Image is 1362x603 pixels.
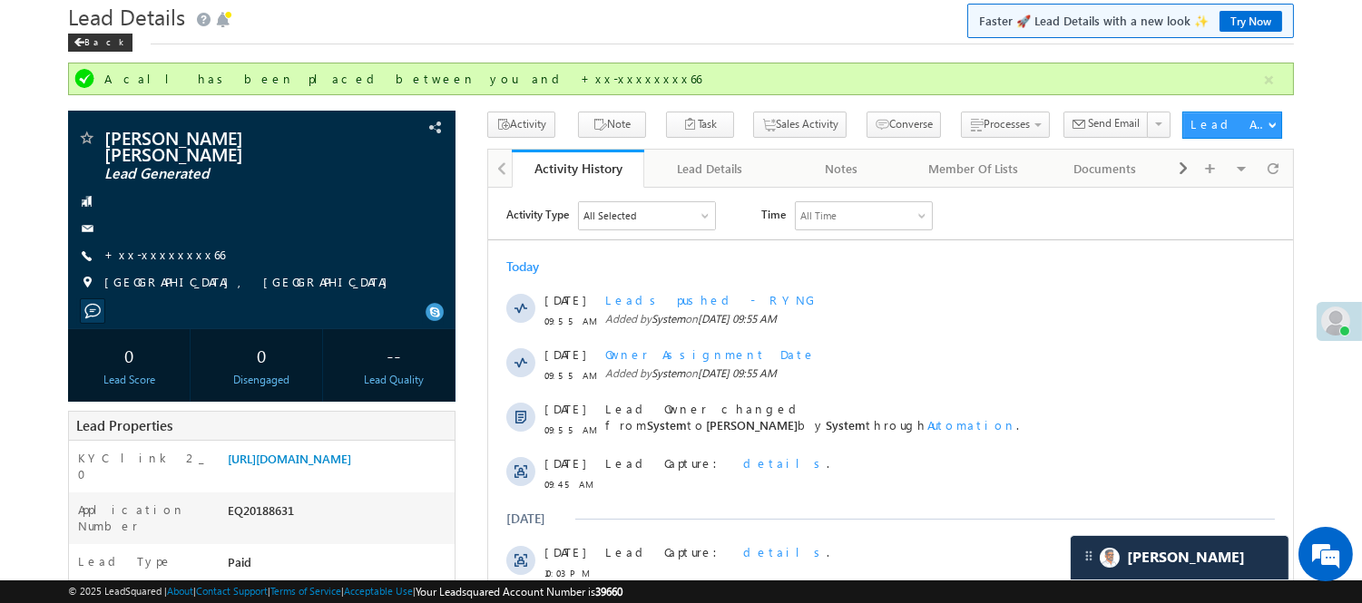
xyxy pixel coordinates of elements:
div: . [117,356,707,373]
img: carter-drag [1082,549,1096,563]
button: Activity [487,112,555,138]
label: Application Number [78,501,209,534]
span: [PERSON_NAME] [PERSON_NAME] [104,129,345,161]
span: 10:03 PM [56,377,111,394]
div: carter-dragCarter[PERSON_NAME] [1070,535,1289,580]
a: About [167,585,193,597]
div: Today [18,71,77,87]
span: [DATE] [56,267,97,284]
a: Contact Support [196,585,268,597]
span: Lead Generated [104,165,345,183]
a: +xx-xxxxxxxx66 [104,247,225,262]
a: Try Now [1220,11,1282,32]
span: Lead Owner changed from to by through . [117,213,531,245]
button: Sales Activity [753,112,847,138]
span: © 2025 LeadSquared | | | | | [68,583,622,600]
div: Lead Details [659,158,759,180]
label: Lead Type [78,553,172,569]
em: Start Chat [247,470,329,494]
a: Activity History [512,150,643,188]
span: Time [273,14,298,41]
span: [DATE] 09:55 AM [210,124,289,138]
div: Chat with us now [94,95,305,119]
a: [URL][DOMAIN_NAME] [228,451,351,466]
div: Member Of Lists [923,158,1024,180]
div: Lead Score [73,372,185,388]
a: Lead Details [644,150,776,188]
div: Documents [1054,158,1155,180]
span: [DATE] [56,356,97,373]
div: Activity History [525,160,630,177]
span: System [159,229,199,245]
div: Paid [223,553,455,579]
a: Notes [776,150,907,188]
a: Acceptable Use [344,585,413,597]
a: Documents [1040,150,1171,188]
span: Leads pushed - RYNG [117,104,328,120]
div: All Selected [91,15,227,42]
span: Added by on [117,123,707,140]
label: KYC link 2_0 [78,450,209,482]
span: [DATE] 09:55 AM [210,179,289,192]
span: Automation [439,229,528,245]
button: Processes [961,112,1050,138]
button: Note [578,112,646,138]
span: [GEOGRAPHIC_DATA], [GEOGRAPHIC_DATA] [104,274,397,292]
span: System [163,124,197,138]
span: details [255,356,338,372]
span: 09:55 AM [56,125,111,141]
button: Task [666,112,734,138]
textarea: Type your message and hit 'Enter' [24,168,331,455]
span: 09:45 AM [56,288,111,305]
span: 09:55 AM [56,234,111,250]
span: 09:55 AM [56,180,111,196]
span: Carter [1127,549,1245,566]
button: Send Email [1063,112,1149,138]
div: Disengaged [205,372,318,388]
span: Added by on [117,178,707,194]
span: Owner Assignment Date [117,159,328,174]
div: Lead Quality [338,372,450,388]
span: Lead Properties [76,416,172,434]
a: Terms of Service [270,585,341,597]
img: Carter [1100,548,1120,568]
span: System [338,229,377,245]
div: All Selected [95,20,148,36]
div: 0 [205,338,318,372]
a: Back [68,33,142,48]
button: Lead Actions [1182,112,1282,139]
div: [DATE] [18,323,77,339]
span: System [163,179,197,192]
a: Member Of Lists [908,150,1040,188]
div: Minimize live chat window [298,9,341,53]
span: Activity Type [18,14,81,41]
div: 0 [73,338,185,372]
span: [DATE] [56,213,97,229]
span: Lead Capture: [117,356,240,372]
span: Faster 🚀 Lead Details with a new look ✨ [979,12,1282,30]
div: -- [338,338,450,372]
span: Lead Details [68,2,185,31]
button: Converse [867,112,941,138]
div: Lead Actions [1191,116,1268,132]
div: Back [68,34,132,52]
span: Send Email [1089,115,1141,131]
span: [DATE] [56,104,97,121]
span: [DATE] [56,159,97,175]
div: EQ20188631 [223,501,455,527]
span: Processes [984,117,1030,131]
span: Lead Capture: [117,267,240,283]
div: A call has been placed between you and +xx-xxxxxxxx66 [104,71,1261,87]
div: . [117,267,707,284]
span: [PERSON_NAME] [218,229,309,245]
span: Your Leadsquared Account Number is [416,585,622,598]
img: d_60004797649_company_0_60004797649 [31,95,76,119]
span: details [255,267,338,283]
div: All Time [312,20,348,36]
span: 39660 [595,585,622,598]
div: Notes [790,158,891,180]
